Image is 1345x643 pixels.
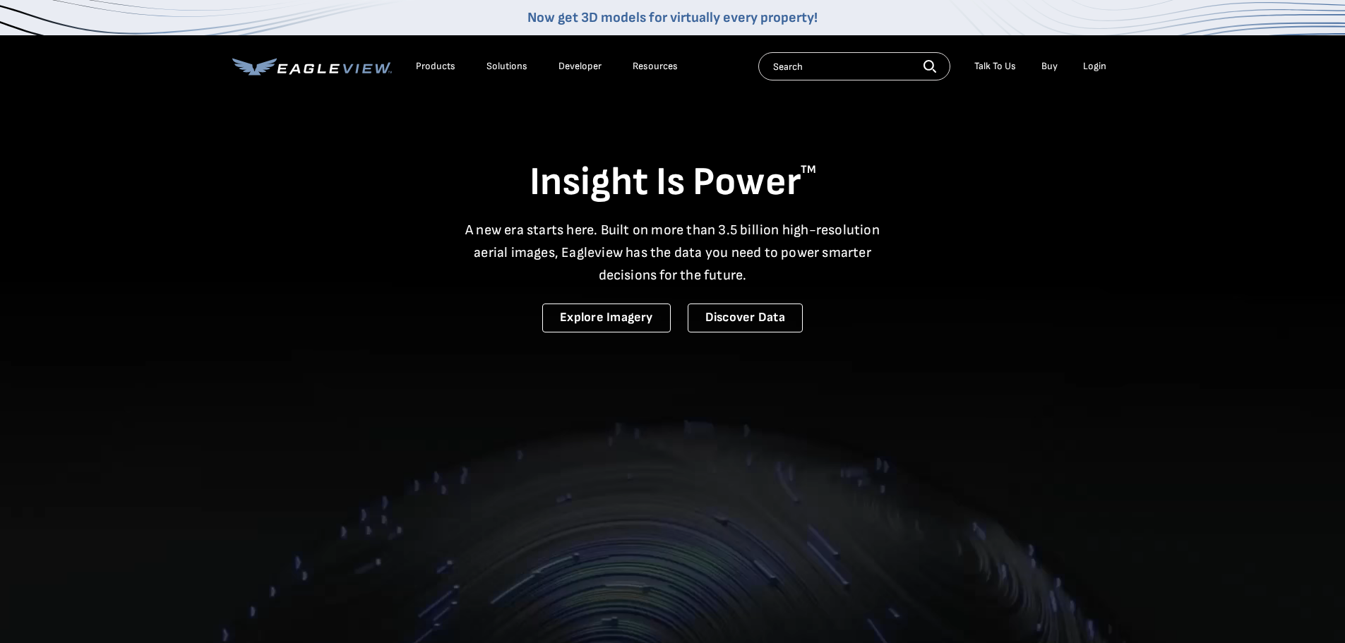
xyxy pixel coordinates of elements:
a: Developer [558,60,602,73]
div: Products [416,60,455,73]
a: Discover Data [688,304,803,332]
div: Login [1083,60,1106,73]
a: Explore Imagery [542,304,671,332]
h1: Insight Is Power [232,158,1113,208]
a: Buy [1041,60,1058,73]
p: A new era starts here. Built on more than 3.5 billion high-resolution aerial images, Eagleview ha... [457,219,889,287]
sup: TM [801,163,816,176]
div: Talk To Us [974,60,1016,73]
div: Solutions [486,60,527,73]
a: Now get 3D models for virtually every property! [527,9,818,26]
input: Search [758,52,950,80]
div: Resources [633,60,678,73]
